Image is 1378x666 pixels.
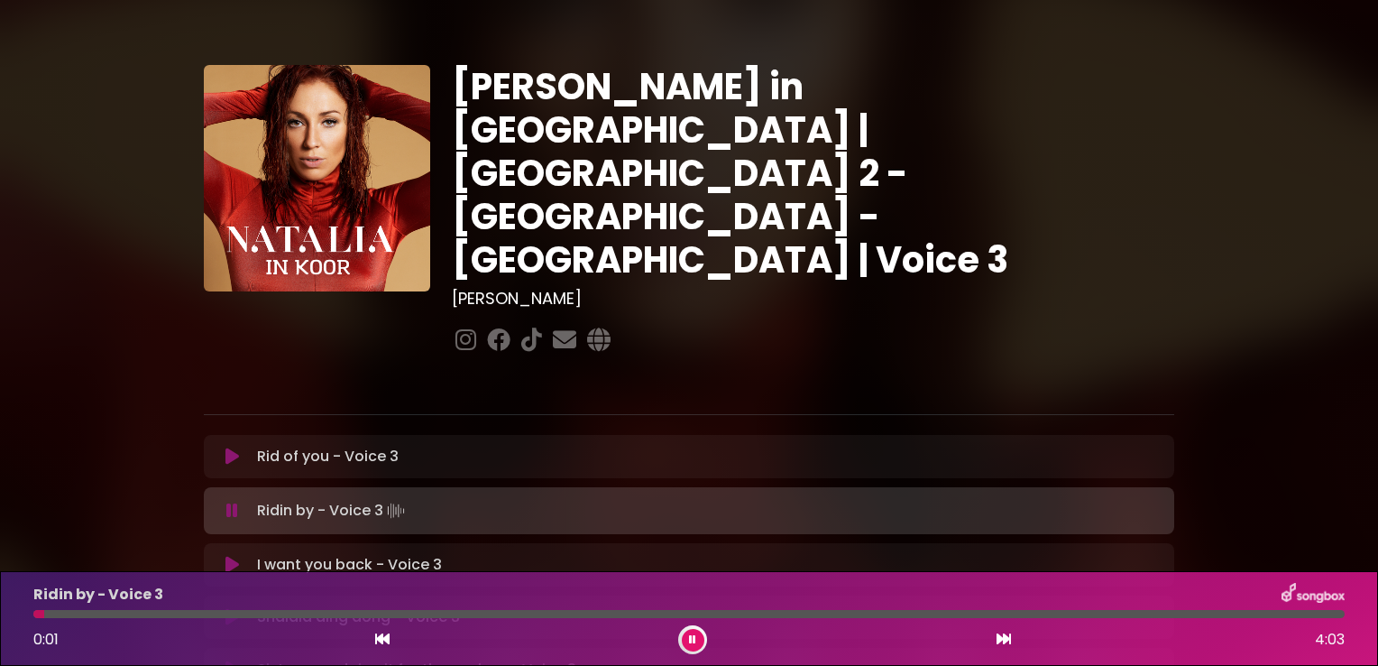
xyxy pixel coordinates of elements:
[257,498,409,523] p: Ridin by - Voice 3
[1282,583,1345,606] img: songbox-logo-white.png
[33,584,163,606] p: Ridin by - Voice 3
[257,446,399,467] p: Rid of you - Voice 3
[33,629,59,650] span: 0:01
[257,554,442,576] p: I want you back - Voice 3
[204,65,430,291] img: YTVS25JmS9CLUqXqkEhs
[1315,629,1345,651] span: 4:03
[452,65,1174,282] h1: [PERSON_NAME] in [GEOGRAPHIC_DATA] | [GEOGRAPHIC_DATA] 2 - [GEOGRAPHIC_DATA] - [GEOGRAPHIC_DATA] ...
[452,289,1174,309] h3: [PERSON_NAME]
[383,498,409,523] img: waveform4.gif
